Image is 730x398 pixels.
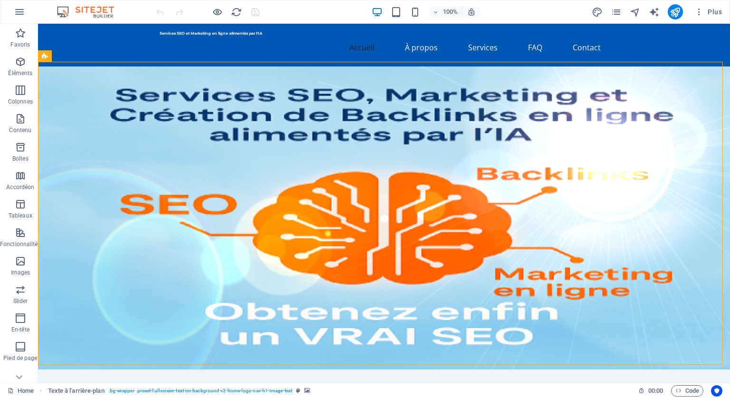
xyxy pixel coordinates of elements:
h6: Durée de la session [638,385,663,397]
p: Pied de page [3,354,37,362]
i: Lors du redimensionnement, ajuster automatiquement le niveau de zoom en fonction de l'appareil sé... [467,8,476,16]
span: : [655,387,656,394]
button: design [592,6,603,18]
i: Design (Ctrl+Alt+Y) [592,7,603,18]
span: Plus [694,7,722,17]
span: 00 00 [648,385,663,397]
p: Boîtes [12,155,29,162]
span: Code [675,385,699,397]
button: Code [671,385,703,397]
button: pages [611,6,622,18]
span: Cliquez pour sélectionner. Double-cliquez pour modifier. [48,385,105,397]
i: Cet élément est une présélection personnalisable. [296,388,300,393]
button: publish [668,4,683,19]
p: Slider [13,297,28,305]
img: Editor Logo [55,6,126,18]
button: Cliquez ici pour quitter le mode Aperçu et poursuivre l'édition. [211,6,223,18]
p: Images [11,269,30,276]
button: 100% [428,6,462,18]
p: Accordéon [6,183,34,191]
i: AI Writer [649,7,660,18]
nav: breadcrumb [48,385,310,397]
h6: 100% [442,6,458,18]
i: Navigateur [630,7,641,18]
p: Contenu [9,126,31,134]
i: Pages (Ctrl+Alt+S) [611,7,622,18]
i: Cet élément contient un arrière-plan. [304,388,310,393]
button: navigator [630,6,641,18]
p: Favoris [10,41,30,48]
p: Éléments [8,69,32,77]
span: . bg-wrapper .preset-fullscreen-text-on-background-v2-home-logo-nav-h1-image-text [108,385,292,397]
p: Colonnes [8,98,33,105]
button: Plus [691,4,726,19]
p: Tableaux [9,212,32,219]
i: Publier [670,7,681,18]
button: reload [231,6,242,18]
button: text_generator [649,6,660,18]
p: En-tête [11,326,29,333]
i: Actualiser la page [231,7,242,18]
button: Usercentrics [711,385,722,397]
a: Cliquez pour annuler la sélection. Double-cliquez pour ouvrir Pages. [8,385,34,397]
